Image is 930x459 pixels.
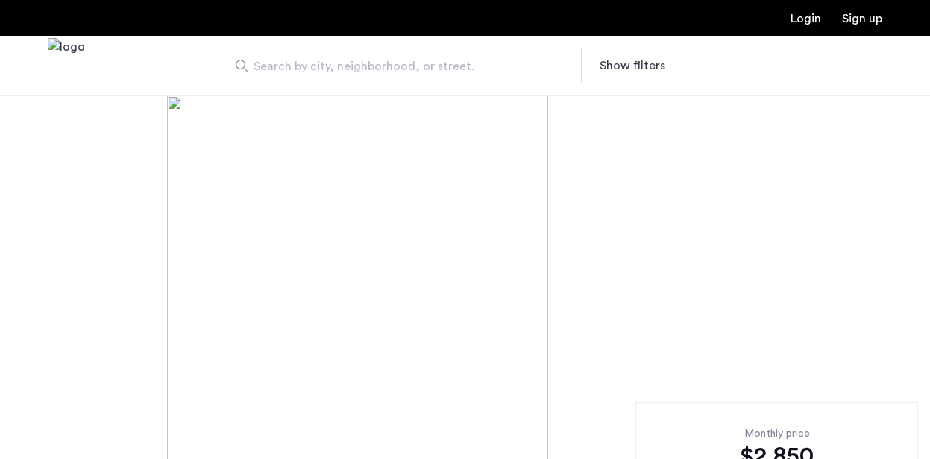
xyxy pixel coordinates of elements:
img: logo [48,38,85,94]
button: Show or hide filters [600,57,665,75]
a: Login [791,13,821,25]
div: Monthly price [659,426,894,441]
a: Registration [842,13,882,25]
span: Search by city, neighborhood, or street. [254,57,540,75]
a: Cazamio Logo [48,38,85,94]
input: Apartment Search [224,48,582,83]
